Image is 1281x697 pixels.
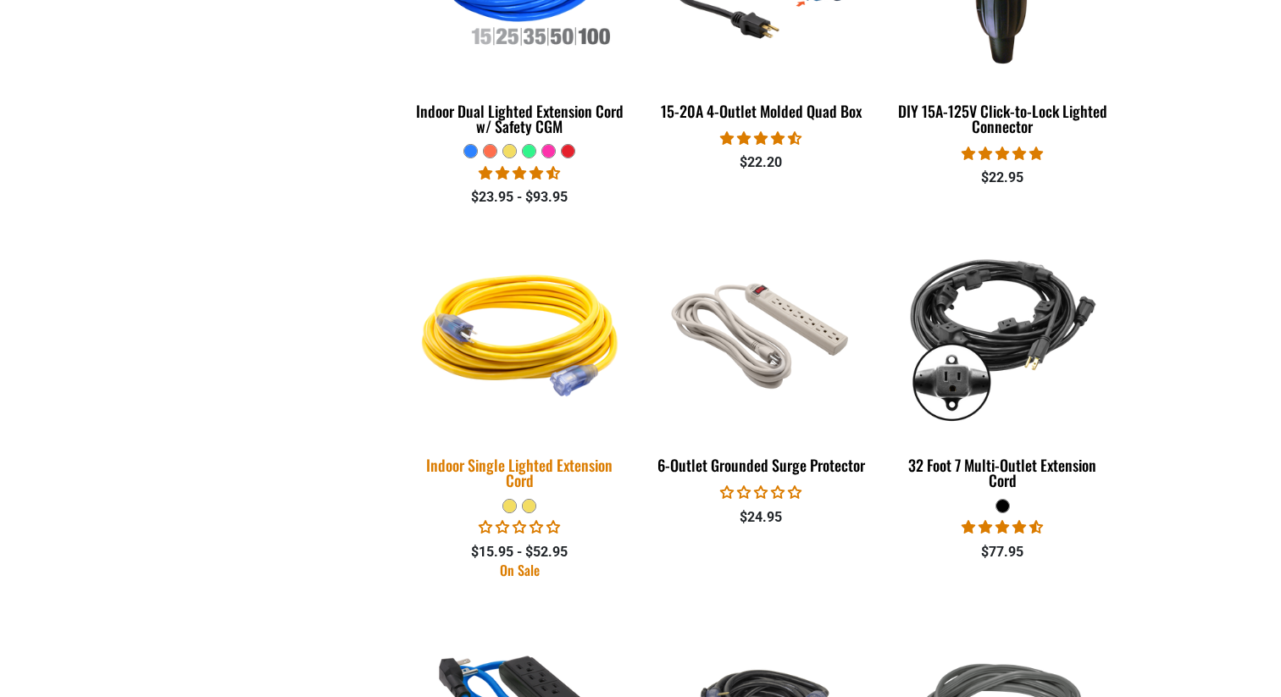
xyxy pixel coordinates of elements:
[654,234,868,429] img: 6-Outlet Grounded Surge Protector
[412,103,628,134] div: Indoor Dual Lighted Extension Cord w/ Safety CGM
[412,457,628,488] div: Indoor Single Lighted Extension Cord
[653,507,869,528] div: $24.95
[479,165,560,181] span: 4.40 stars
[895,103,1111,134] div: DIY 15A-125V Click-to-Lock Lighted Connector
[412,225,628,498] a: Yellow Indoor Single Lighted Extension Cord
[895,168,1111,188] div: $22.95
[653,103,869,119] div: 15-20A 4-Outlet Molded Quad Box
[412,563,628,577] div: On Sale
[402,223,639,440] img: Yellow
[895,542,1111,562] div: $77.95
[653,152,869,173] div: $22.20
[962,519,1043,535] span: 4.73 stars
[895,457,1111,488] div: 32 Foot 7 Multi-Outlet Extension Cord
[653,225,869,483] a: 6-Outlet Grounded Surge Protector 6-Outlet Grounded Surge Protector
[412,187,628,207] div: $23.95 - $93.95
[962,146,1043,162] span: 4.84 stars
[479,519,560,535] span: 0.00 stars
[653,457,869,473] div: 6-Outlet Grounded Surge Protector
[896,234,1109,429] img: black
[720,484,801,501] span: 0.00 stars
[412,542,628,562] div: $15.95 - $52.95
[895,225,1111,498] a: black 32 Foot 7 Multi-Outlet Extension Cord
[720,130,801,147] span: 4.47 stars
